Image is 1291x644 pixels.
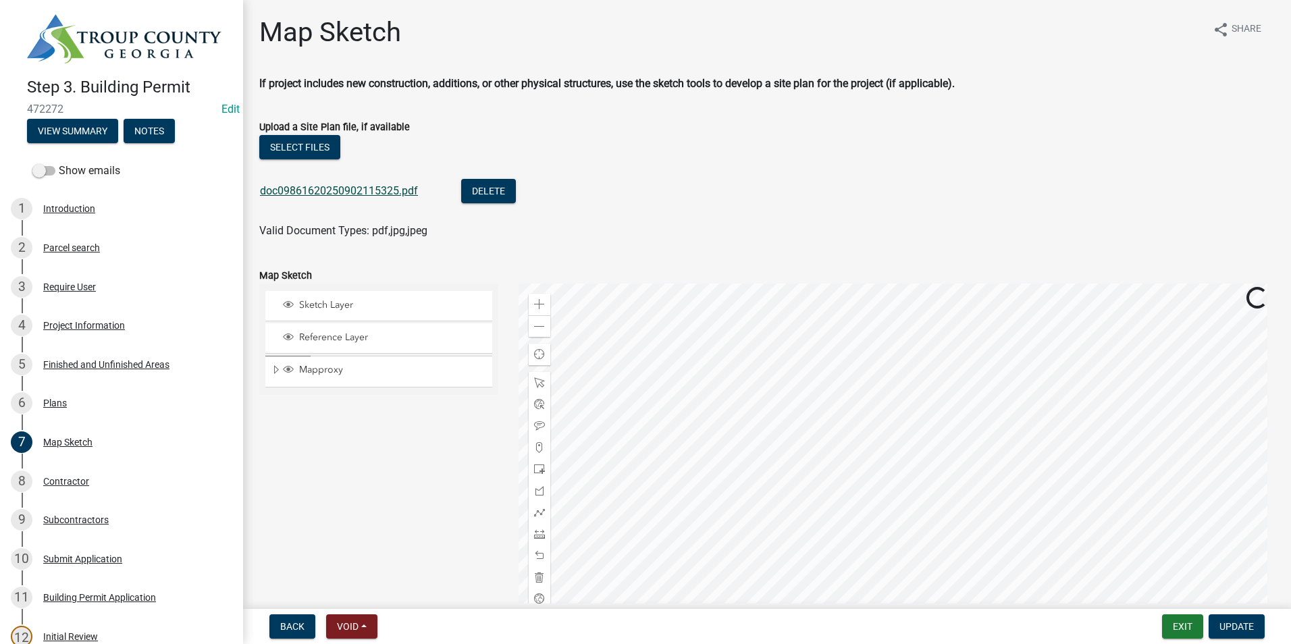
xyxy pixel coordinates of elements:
[281,299,488,313] div: Sketch Layer
[27,103,216,115] span: 472272
[264,288,494,391] ul: Layer List
[265,291,492,321] li: Sketch Layer
[265,356,492,387] li: Mapproxy
[260,184,418,197] a: doc09861620250902115325.pdf
[1209,614,1265,639] button: Update
[259,123,410,132] label: Upload a Site Plan file, if available
[27,78,232,97] h4: Step 3. Building Permit
[529,344,550,365] div: Find my location
[1213,22,1229,38] i: share
[43,437,93,447] div: Map Sketch
[27,119,118,143] button: View Summary
[1219,621,1254,632] span: Update
[124,119,175,143] button: Notes
[43,477,89,486] div: Contractor
[1162,614,1203,639] button: Exit
[281,364,488,377] div: Mapproxy
[337,621,359,632] span: Void
[326,614,377,639] button: Void
[259,135,340,159] button: Select files
[271,364,281,378] span: Expand
[281,331,488,345] div: Reference Layer
[11,509,32,531] div: 9
[43,515,109,525] div: Subcontractors
[529,315,550,337] div: Zoom out
[11,471,32,492] div: 8
[43,360,169,369] div: Finished and Unfinished Areas
[43,398,67,408] div: Plans
[221,103,240,115] a: Edit
[32,163,120,179] label: Show emails
[11,315,32,336] div: 4
[461,179,516,203] button: Delete
[269,614,315,639] button: Back
[27,14,221,63] img: Troup County, Georgia
[43,632,98,641] div: Initial Review
[11,587,32,608] div: 11
[11,237,32,259] div: 2
[259,77,955,90] strong: If project includes new construction, additions, or other physical structures, use the sketch too...
[43,282,96,292] div: Require User
[296,299,488,311] span: Sketch Layer
[43,243,100,252] div: Parcel search
[11,548,32,570] div: 10
[1232,22,1261,38] span: Share
[43,321,125,330] div: Project Information
[259,224,427,237] span: Valid Document Types: pdf,jpg,jpeg
[461,186,516,198] wm-modal-confirm: Delete Document
[1202,16,1272,43] button: shareShare
[529,294,550,315] div: Zoom in
[11,392,32,414] div: 6
[265,323,492,354] li: Reference Layer
[11,431,32,453] div: 7
[296,331,488,344] span: Reference Layer
[11,354,32,375] div: 5
[124,126,175,137] wm-modal-confirm: Notes
[259,271,312,281] label: Map Sketch
[296,364,488,376] span: Mapproxy
[259,16,401,49] h1: Map Sketch
[27,126,118,137] wm-modal-confirm: Summary
[43,593,156,602] div: Building Permit Application
[221,103,240,115] wm-modal-confirm: Edit Application Number
[280,621,305,632] span: Back
[43,554,122,564] div: Submit Application
[11,198,32,219] div: 1
[43,204,95,213] div: Introduction
[11,276,32,298] div: 3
